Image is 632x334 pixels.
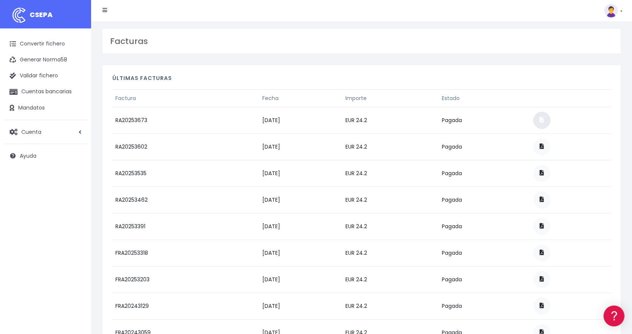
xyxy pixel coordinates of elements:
a: Validar fichero [4,68,87,84]
td: EUR 24.2 [342,266,439,293]
td: Pagada [439,133,530,160]
td: [DATE] [259,107,342,133]
td: EUR 24.2 [342,213,439,240]
th: Importe [342,89,439,107]
span: Cuenta [21,128,41,135]
td: Pagada [439,160,530,187]
td: RA20253535 [112,160,259,187]
a: Videotutoriales [8,119,144,131]
td: FRA20243129 [112,293,259,319]
td: FRA20253203 [112,266,259,293]
td: EUR 24.2 [342,133,439,160]
button: Contáctanos [8,203,144,216]
td: RA20253391 [112,213,259,240]
a: Cuentas bancarias [4,84,87,100]
div: Programadores [8,182,144,189]
td: EUR 24.2 [342,107,439,133]
div: Convertir ficheros [8,84,144,91]
td: FRA20253318 [112,240,259,266]
a: Cuenta [4,124,87,140]
span: CSEPA [30,10,53,19]
td: RA20253462 [112,187,259,213]
td: [DATE] [259,187,342,213]
img: profile [604,4,618,17]
th: Estado [439,89,530,107]
td: [DATE] [259,293,342,319]
th: Fecha [259,89,342,107]
a: Formatos [8,96,144,108]
td: [DATE] [259,160,342,187]
td: [DATE] [259,213,342,240]
a: Convertir fichero [4,36,87,52]
td: Pagada [439,266,530,293]
span: Ayuda [20,152,36,160]
a: Problemas habituales [8,108,144,119]
a: General [8,163,144,174]
td: RA20253673 [112,107,259,133]
td: RA20253602 [112,133,259,160]
td: EUR 24.2 [342,240,439,266]
img: logo [9,6,28,25]
a: Perfiles de empresas [8,131,144,143]
div: Facturación [8,151,144,158]
th: Factura [112,89,259,107]
h3: Facturas [110,36,613,46]
a: API [8,194,144,205]
td: EUR 24.2 [342,160,439,187]
td: Pagada [439,240,530,266]
td: [DATE] [259,266,342,293]
h4: Últimas facturas [112,75,611,85]
td: EUR 24.2 [342,293,439,319]
a: Generar Norma58 [4,52,87,68]
td: Pagada [439,213,530,240]
a: Información general [8,64,144,76]
td: EUR 24.2 [342,187,439,213]
td: Pagada [439,187,530,213]
td: Pagada [439,107,530,133]
a: Mandatos [4,100,87,116]
a: POWERED BY ENCHANT [104,218,146,226]
a: Ayuda [4,148,87,164]
td: Pagada [439,293,530,319]
td: [DATE] [259,240,342,266]
div: Información general [8,53,144,60]
td: [DATE] [259,133,342,160]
